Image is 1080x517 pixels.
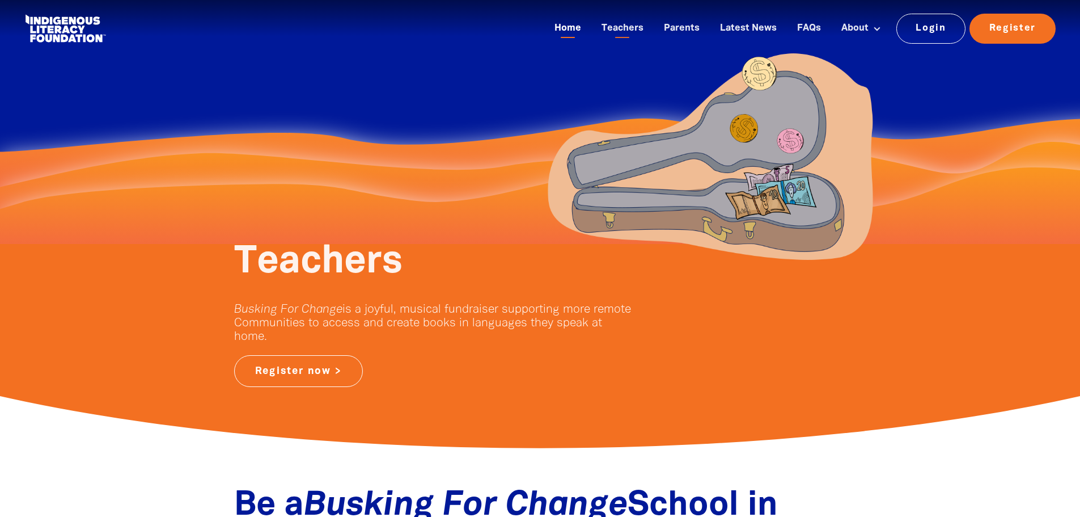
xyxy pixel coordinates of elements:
a: Register now > [234,355,363,387]
a: FAQs [790,19,828,38]
em: Busking For Change [234,304,342,315]
a: Parents [657,19,706,38]
a: Home [548,19,588,38]
p: is a joyful, musical fundraiser supporting more remote Communities to access and create books in ... [234,303,631,344]
a: Latest News [713,19,783,38]
a: About [835,19,888,38]
a: Login [896,14,966,43]
span: Teachers [234,245,403,280]
a: Register [969,14,1056,43]
a: Teachers [595,19,650,38]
